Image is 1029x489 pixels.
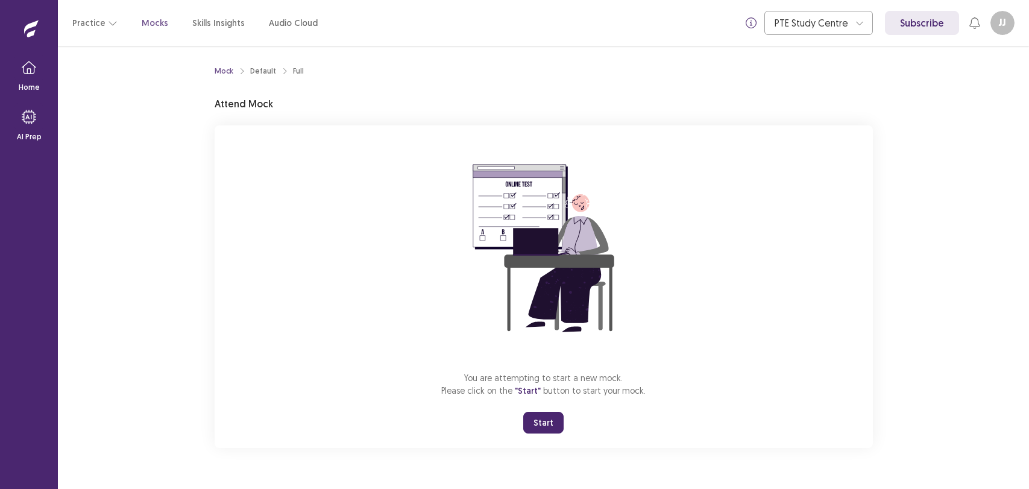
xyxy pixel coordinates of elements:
p: Home [19,82,40,93]
button: Practice [72,12,118,34]
a: Mock [215,66,233,77]
a: Audio Cloud [269,17,318,30]
img: attend-mock [435,140,652,357]
div: Full [293,66,304,77]
nav: breadcrumb [215,66,304,77]
p: You are attempting to start a new mock. Please click on the button to start your mock. [441,371,646,397]
p: Attend Mock [215,96,273,111]
button: Start [523,412,564,434]
div: PTE Study Centre [775,11,849,34]
a: Mocks [142,17,168,30]
span: "Start" [515,385,541,396]
a: Skills Insights [192,17,245,30]
button: JJ [990,11,1015,35]
a: Subscribe [885,11,959,35]
div: Default [250,66,276,77]
p: AI Prep [17,131,42,142]
button: info [740,12,762,34]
